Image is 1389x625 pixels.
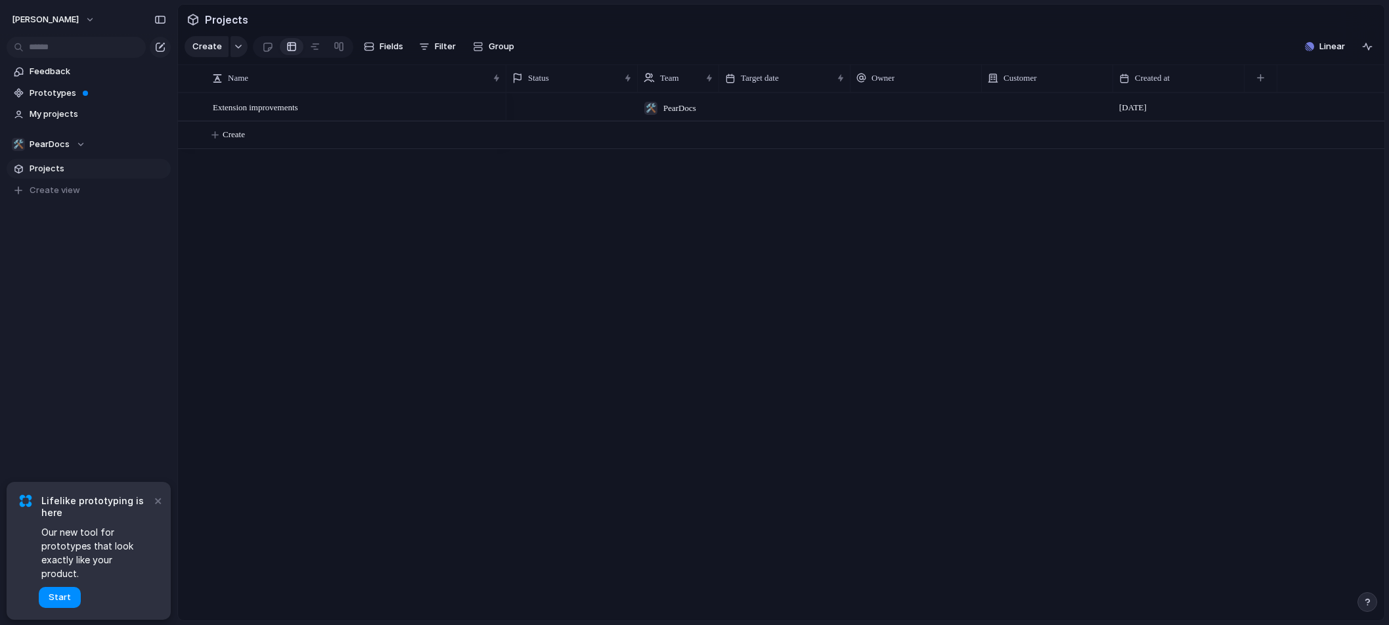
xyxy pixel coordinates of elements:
[213,99,298,114] span: Extension improvements
[30,108,166,121] span: My projects
[1119,101,1147,114] span: [DATE]
[528,72,549,85] span: Status
[223,128,245,141] span: Create
[359,36,408,57] button: Fields
[6,9,102,30] button: [PERSON_NAME]
[1319,40,1345,53] span: Linear
[30,184,80,197] span: Create view
[41,495,151,519] span: Lifelike prototyping is here
[49,591,71,604] span: Start
[663,102,696,115] span: PearDocs
[12,13,79,26] span: [PERSON_NAME]
[1135,72,1170,85] span: Created at
[41,525,151,580] span: Our new tool for prototypes that look exactly like your product.
[435,40,456,53] span: Filter
[380,40,403,53] span: Fields
[228,72,248,85] span: Name
[192,40,222,53] span: Create
[1003,72,1037,85] span: Customer
[30,65,166,78] span: Feedback
[150,492,165,508] button: Dismiss
[7,181,171,200] button: Create view
[660,72,679,85] span: Team
[202,8,251,32] span: Projects
[39,587,81,608] button: Start
[185,36,229,57] button: Create
[414,36,461,57] button: Filter
[30,162,166,175] span: Projects
[7,104,171,124] a: My projects
[7,159,171,179] a: Projects
[7,83,171,103] a: Prototypes
[30,138,70,151] span: PearDocs
[30,87,166,100] span: Prototypes
[466,36,521,57] button: Group
[644,102,657,115] div: 🛠️
[7,135,171,154] button: 🛠️PearDocs
[12,138,25,151] div: 🛠️
[7,62,171,81] a: Feedback
[871,72,894,85] span: Owner
[1300,37,1350,56] button: Linear
[489,40,514,53] span: Group
[741,72,779,85] span: Target date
